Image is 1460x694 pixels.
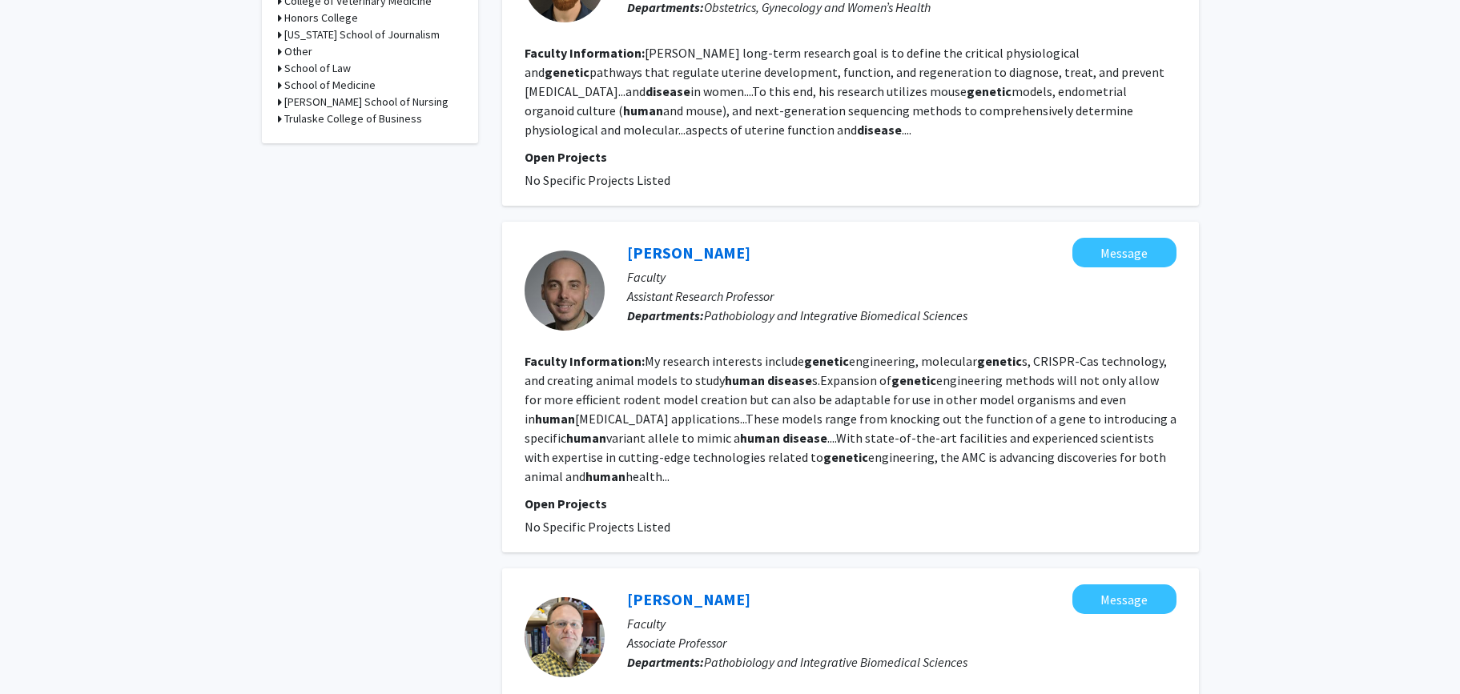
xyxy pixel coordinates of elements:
span: No Specific Projects Listed [525,519,670,535]
b: disease [782,430,827,446]
h3: Honors College [284,10,358,26]
b: Departments: [627,307,704,323]
a: [PERSON_NAME] [627,243,750,263]
b: genetic [967,83,1012,99]
b: genetic [977,353,1022,369]
b: Faculty Information: [525,45,645,61]
b: human [585,468,625,484]
span: Pathobiology and Integrative Biomedical Sciences [704,307,967,323]
p: Open Projects [525,147,1176,166]
span: No Specific Projects Listed [525,172,670,188]
b: genetic [823,449,868,465]
p: Open Projects [525,494,1176,513]
fg-read-more: My research interests include engineering, molecular s, CRISPR-Cas technology, and creating anima... [525,353,1176,484]
b: disease [646,83,690,99]
b: human [566,430,606,446]
span: Pathobiology and Integrative Biomedical Sciences [704,654,967,670]
b: disease [767,372,812,388]
b: Faculty Information: [525,353,645,369]
h3: [US_STATE] School of Journalism [284,26,440,43]
b: disease [857,122,902,138]
h3: [PERSON_NAME] School of Nursing [284,94,448,110]
h3: School of Law [284,60,351,77]
b: genetic [804,353,849,369]
p: Faculty [627,267,1176,287]
fg-read-more: [PERSON_NAME] long-term research goal is to define the critical physiological and pathways that r... [525,45,1164,138]
h3: Trulaske College of Business [284,110,422,127]
h3: Other [284,43,312,60]
b: human [535,411,575,427]
button: Message Daniel Davis [1072,238,1176,267]
b: genetic [545,64,589,80]
a: [PERSON_NAME] [627,589,750,609]
p: Associate Professor [627,633,1176,652]
b: human [725,372,765,388]
b: human [623,102,663,118]
button: Message James Amos-Landgraf [1072,584,1176,614]
b: human [740,430,780,446]
iframe: Chat [12,622,68,682]
p: Faculty [627,614,1176,633]
p: Assistant Research Professor [627,287,1176,306]
b: Departments: [627,654,704,670]
b: genetic [891,372,936,388]
h3: School of Medicine [284,77,376,94]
